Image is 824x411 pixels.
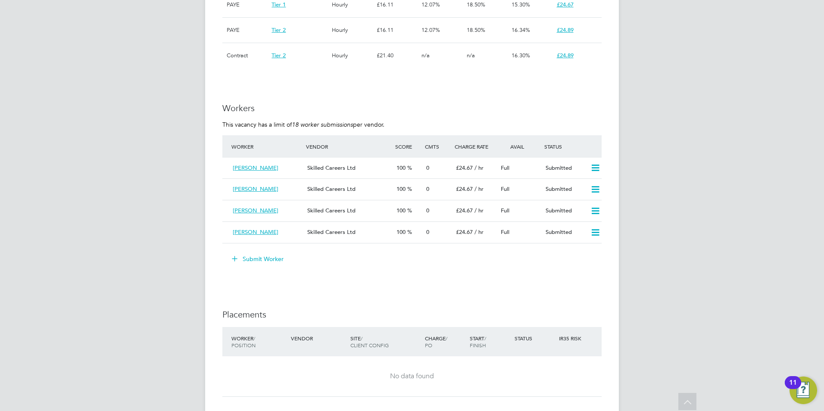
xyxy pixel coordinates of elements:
div: IR35 Risk [557,330,587,346]
div: Worker [229,139,304,154]
div: Contract [225,43,269,68]
div: Vendor [304,139,393,154]
span: 12.07% [421,26,440,34]
div: No data found [231,372,593,381]
span: 16.34% [512,26,530,34]
div: Avail [497,139,542,154]
span: / Client Config [350,335,389,349]
div: £16.11 [375,18,419,43]
span: Tier 2 [272,26,286,34]
span: Skilled Careers Ltd [307,228,356,236]
div: Submitted [542,182,587,196]
div: £21.40 [375,43,419,68]
span: n/a [467,52,475,59]
h3: Placements [222,309,602,320]
div: Site [348,330,423,353]
span: £24.67 [456,185,473,193]
span: 100 [396,207,406,214]
span: 0 [426,207,429,214]
span: Skilled Careers Ltd [307,164,356,171]
div: Vendor [289,330,348,346]
div: Worker [229,330,289,353]
h3: Workers [222,103,602,114]
span: [PERSON_NAME] [233,185,278,193]
span: Tier 2 [272,52,286,59]
div: Hourly [330,18,375,43]
span: Skilled Careers Ltd [307,207,356,214]
span: 15.30% [512,1,530,8]
span: n/a [421,52,430,59]
span: £24.89 [557,26,574,34]
span: Full [501,207,509,214]
span: 100 [396,185,406,193]
span: / Position [231,335,256,349]
span: 0 [426,228,429,236]
span: / hr [474,185,484,193]
span: £24.67 [557,1,574,8]
div: 11 [789,383,797,394]
span: 100 [396,164,406,171]
div: Start [468,330,512,353]
span: £24.67 [456,228,473,236]
p: This vacancy has a limit of per vendor. [222,121,602,128]
span: Full [501,228,509,236]
em: 18 worker submissions [292,121,353,128]
span: [PERSON_NAME] [233,228,278,236]
div: Hourly [330,43,375,68]
button: Open Resource Center, 11 new notifications [790,377,817,404]
span: 0 [426,164,429,171]
span: Skilled Careers Ltd [307,185,356,193]
span: 0 [426,185,429,193]
div: Cmts [423,139,453,154]
span: 100 [396,228,406,236]
span: 18.50% [467,26,485,34]
span: [PERSON_NAME] [233,207,278,214]
div: Submitted [542,161,587,175]
div: Status [542,139,602,154]
span: £24.89 [557,52,574,59]
span: Full [501,164,509,171]
span: 12.07% [421,1,440,8]
span: / PO [425,335,447,349]
span: 16.30% [512,52,530,59]
span: / Finish [470,335,486,349]
span: / hr [474,164,484,171]
span: / hr [474,228,484,236]
span: / hr [474,207,484,214]
div: Submitted [542,204,587,218]
div: Submitted [542,225,587,240]
span: £24.67 [456,207,473,214]
button: Submit Worker [226,252,290,266]
div: Charge [423,330,468,353]
div: Charge Rate [453,139,497,154]
span: Full [501,185,509,193]
span: 18.50% [467,1,485,8]
div: Score [393,139,423,154]
span: [PERSON_NAME] [233,164,278,171]
span: Tier 1 [272,1,286,8]
span: £24.67 [456,164,473,171]
div: Status [512,330,557,346]
div: PAYE [225,18,269,43]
